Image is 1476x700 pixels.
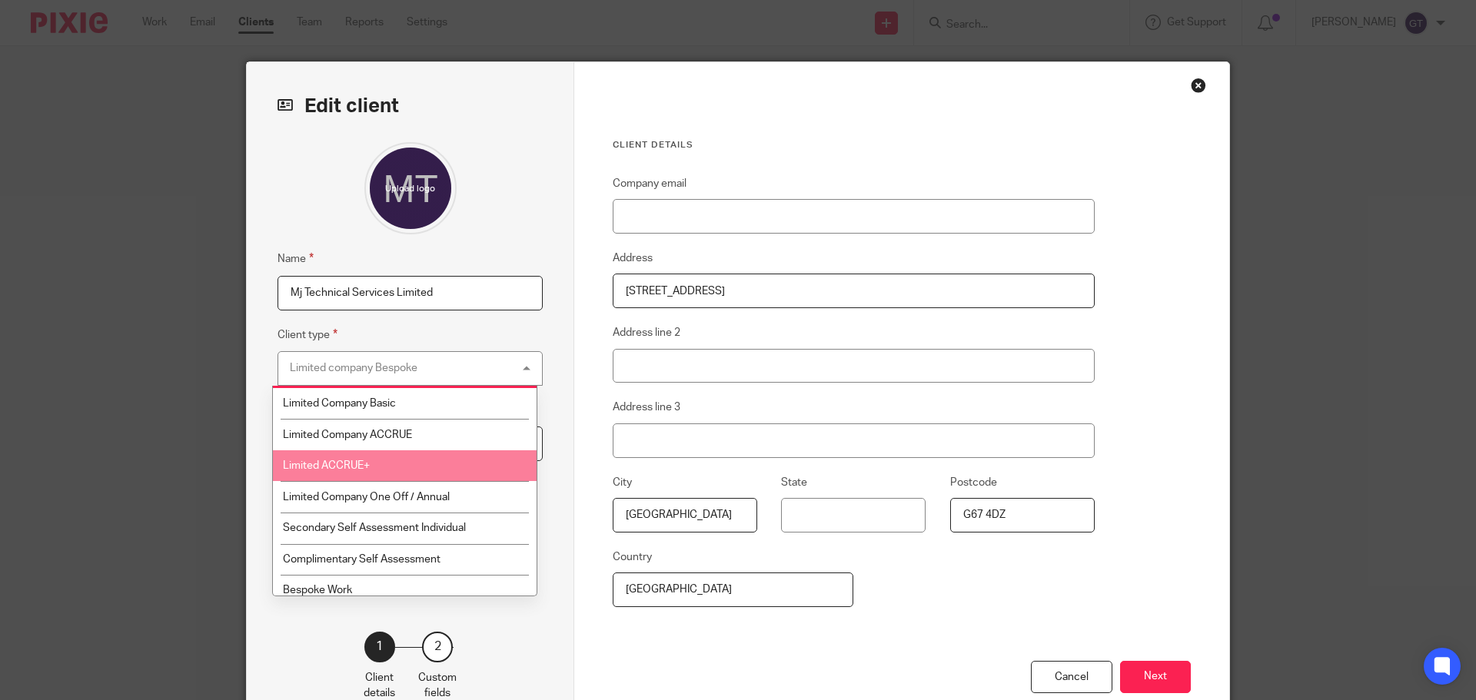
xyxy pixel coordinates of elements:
label: State [781,475,807,490]
label: Country [613,549,652,565]
div: 2 [422,632,453,662]
label: Name [278,250,314,267]
div: Limited company Bespoke [290,363,417,373]
div: 1 [364,632,395,662]
label: Address line 3 [613,400,680,415]
span: Complimentary Self Assessment [283,554,440,565]
label: Company email [613,176,686,191]
span: Limited Company ACCRUE [283,430,412,440]
label: City [613,475,632,490]
span: Secondary Self Assessment Individual [283,523,466,533]
h2: Edit client [278,93,543,119]
label: Postcode [950,475,997,490]
div: Close this dialog window [1191,78,1206,93]
label: Address line 2 [613,325,680,340]
span: Limited Company One Off / Annual [283,492,450,503]
span: Limited Company Basic [283,398,396,409]
button: Next [1120,661,1191,694]
label: Client type [278,326,337,343]
span: Limited ACCRUE+ [283,460,370,471]
div: Cancel [1031,661,1112,694]
h3: Client details [613,139,1095,151]
span: Bespoke Work [283,585,352,595]
label: Address [613,250,653,266]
